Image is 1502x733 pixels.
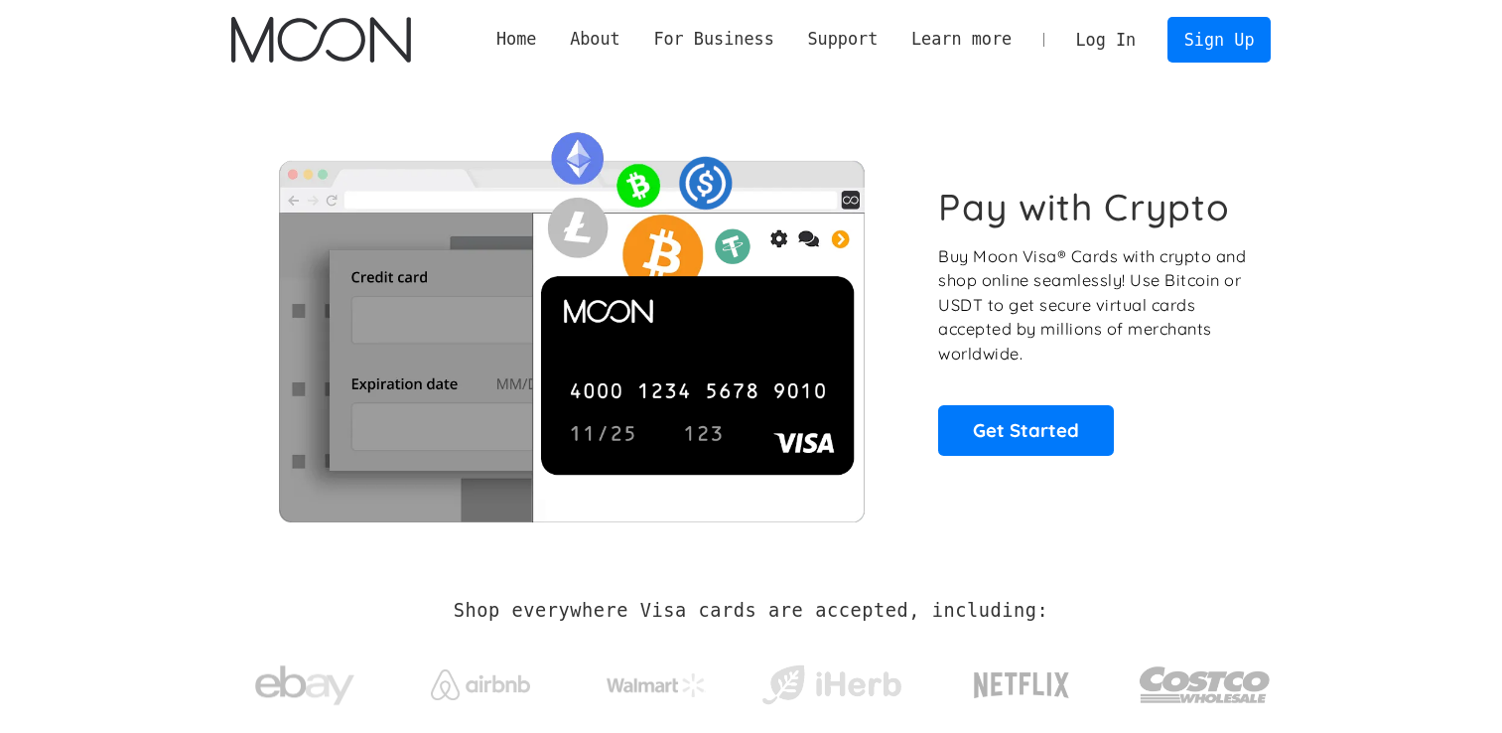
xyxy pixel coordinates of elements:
a: iHerb [757,640,905,721]
img: Walmart [607,673,706,697]
img: ebay [255,655,354,717]
h2: Shop everywhere Visa cards are accepted, including: [454,600,1048,622]
a: Home [479,27,553,52]
div: For Business [653,27,773,52]
img: Moon Logo [231,17,411,63]
a: home [231,17,411,63]
a: Netflix [933,641,1111,720]
p: Buy Moon Visa® Cards with crypto and shop online seamlessly! Use Bitcoin or USDT to get secure vi... [938,244,1249,366]
div: Learn more [894,27,1028,52]
img: Netflix [972,660,1071,710]
div: Learn more [911,27,1012,52]
a: Walmart [582,654,730,707]
div: Support [807,27,878,52]
a: Costco [1139,628,1272,732]
img: iHerb [757,660,905,711]
a: Airbnb [406,650,554,710]
h1: Pay with Crypto [938,185,1230,229]
div: About [570,27,620,52]
a: ebay [231,635,379,727]
a: Get Started [938,405,1114,455]
div: About [553,27,636,52]
img: Airbnb [431,669,530,700]
div: For Business [637,27,791,52]
img: Moon Cards let you spend your crypto anywhere Visa is accepted. [231,118,911,521]
a: Sign Up [1167,17,1271,62]
div: Support [791,27,894,52]
a: Log In [1059,18,1153,62]
img: Costco [1139,648,1272,722]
